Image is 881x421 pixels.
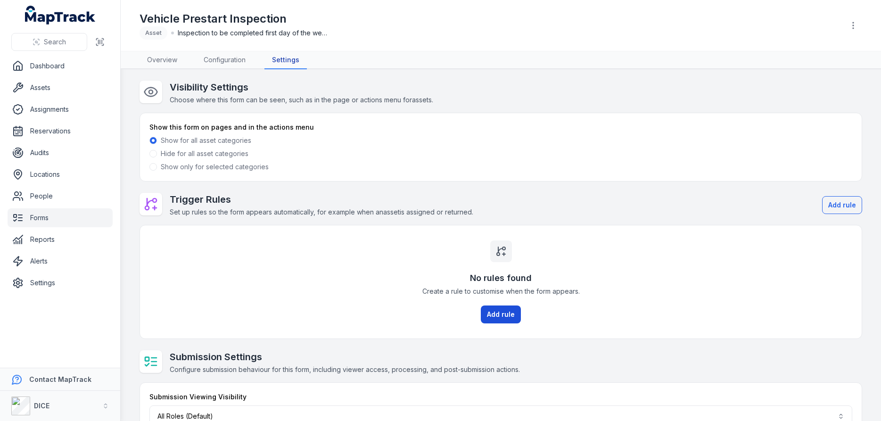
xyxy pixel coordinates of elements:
[170,96,433,104] span: Choose where this form can be seen, such as in the page or actions menu for assets .
[170,208,473,216] span: Set up rules so the form appears automatically, for example when an asset is assigned or returned.
[140,26,167,40] div: Asset
[8,100,113,119] a: Assignments
[170,365,520,373] span: Configure submission behaviour for this form, including viewer access, processing, and post-submi...
[34,402,49,410] strong: DICE
[822,196,862,214] button: Add rule
[25,6,96,25] a: MapTrack
[8,122,113,140] a: Reservations
[8,230,113,249] a: Reports
[170,193,473,206] h2: Trigger Rules
[8,208,113,227] a: Forms
[422,287,580,296] span: Create a rule to customise when the form appears.
[140,11,329,26] h1: Vehicle Prestart Inspection
[8,187,113,206] a: People
[161,149,248,158] label: Hide for all asset categories
[481,305,521,323] button: Add rule
[149,123,314,132] label: Show this form on pages and in the actions menu
[170,81,433,94] h2: Visibility Settings
[11,33,87,51] button: Search
[8,252,113,271] a: Alerts
[29,375,91,383] strong: Contact MapTrack
[470,272,532,285] h3: No rules found
[44,37,66,47] span: Search
[8,143,113,162] a: Audits
[8,78,113,97] a: Assets
[140,51,185,69] a: Overview
[149,392,247,402] label: Submission Viewing Visibility
[8,273,113,292] a: Settings
[161,136,251,145] label: Show for all asset categories
[178,28,329,38] span: Inspection to be completed first day of the week
[161,162,269,172] label: Show only for selected categories
[264,51,307,69] a: Settings
[8,57,113,75] a: Dashboard
[170,350,520,363] h2: Submission Settings
[8,165,113,184] a: Locations
[196,51,253,69] a: Configuration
